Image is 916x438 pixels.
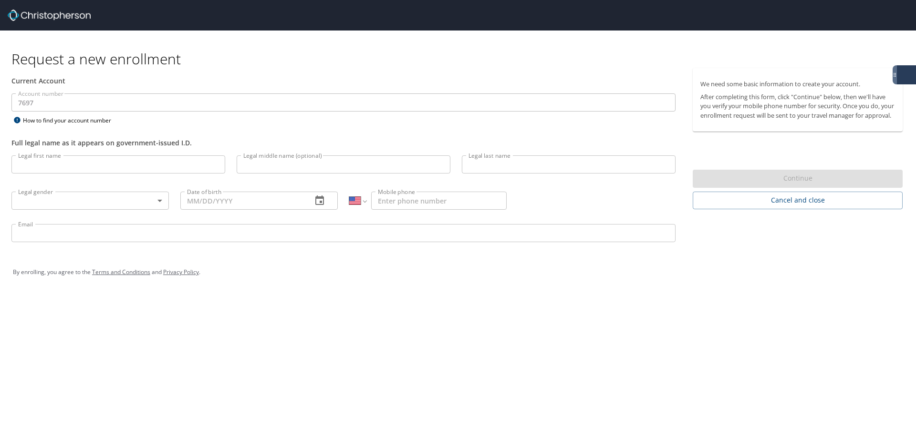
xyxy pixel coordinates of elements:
button: Cancel and close [693,192,903,209]
div: Current Account [11,76,676,86]
input: MM/DD/YYYY [180,192,304,210]
div: How to find your account number [11,114,131,126]
p: After completing this form, click "Continue" below, then we'll have you verify your mobile phone ... [700,92,895,120]
p: We need some basic information to create your account. [700,80,895,89]
input: Enter phone number [371,192,507,210]
h1: Request a new enrollment [11,50,910,68]
div: By enrolling, you agree to the and . [13,260,903,284]
div: ​ [11,192,169,210]
a: Terms and Conditions [92,268,150,276]
a: Privacy Policy [163,268,199,276]
div: Full legal name as it appears on government-issued I.D. [11,138,676,148]
span: Cancel and close [700,194,895,206]
img: cbt logo [8,10,91,21]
